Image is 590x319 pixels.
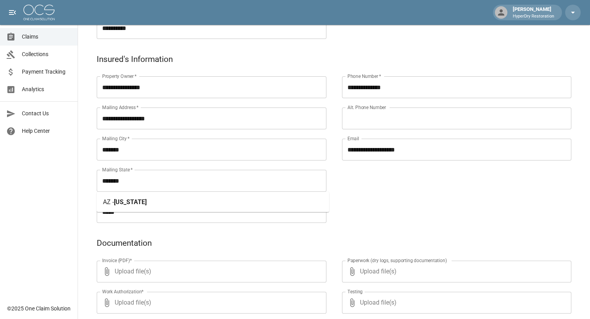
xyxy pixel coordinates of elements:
[115,292,305,314] span: Upload file(s)
[7,305,71,312] div: © 2025 One Claim Solution
[347,104,386,111] label: Alt. Phone Number
[347,257,447,264] label: Paperwork (dry logs, supporting documentation)
[347,135,359,142] label: Email
[347,288,363,295] label: Testing
[22,33,71,41] span: Claims
[23,5,55,20] img: ocs-logo-white-transparent.png
[510,5,557,19] div: [PERSON_NAME]
[22,50,71,58] span: Collections
[347,73,381,79] label: Phone Number
[103,198,114,205] span: AZ -
[22,109,71,118] span: Contact Us
[102,135,130,142] label: Mailing City
[102,166,133,173] label: Mailing State
[360,292,551,314] span: Upload file(s)
[360,261,551,282] span: Upload file(s)
[22,127,71,135] span: Help Center
[115,261,305,282] span: Upload file(s)
[22,85,71,93] span: Analytics
[102,73,137,79] label: Property Owner
[102,104,138,111] label: Mailing Address
[5,5,20,20] button: open drawer
[22,68,71,76] span: Payment Tracking
[102,257,132,264] label: Invoice (PDF)*
[102,288,144,295] label: Work Authorization*
[114,198,147,205] span: [US_STATE]
[513,13,554,20] p: HyperDry Restoration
